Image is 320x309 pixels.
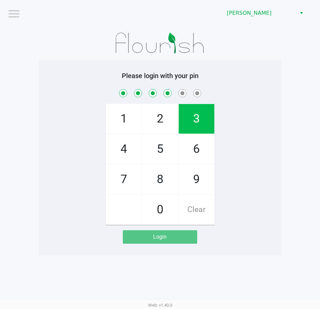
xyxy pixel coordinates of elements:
span: 9 [179,165,214,194]
span: 4 [106,134,142,164]
span: 7 [106,165,142,194]
h5: Please login with your pin [44,72,276,80]
span: 6 [179,134,214,164]
span: 1 [106,104,142,134]
span: 8 [142,165,178,194]
span: 2 [142,104,178,134]
span: 5 [142,134,178,164]
button: Select [296,7,306,19]
span: [PERSON_NAME] [227,9,292,17]
span: 3 [179,104,214,134]
span: Web: v1.40.0 [148,303,172,308]
span: 0 [142,195,178,225]
span: Clear [179,195,214,225]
